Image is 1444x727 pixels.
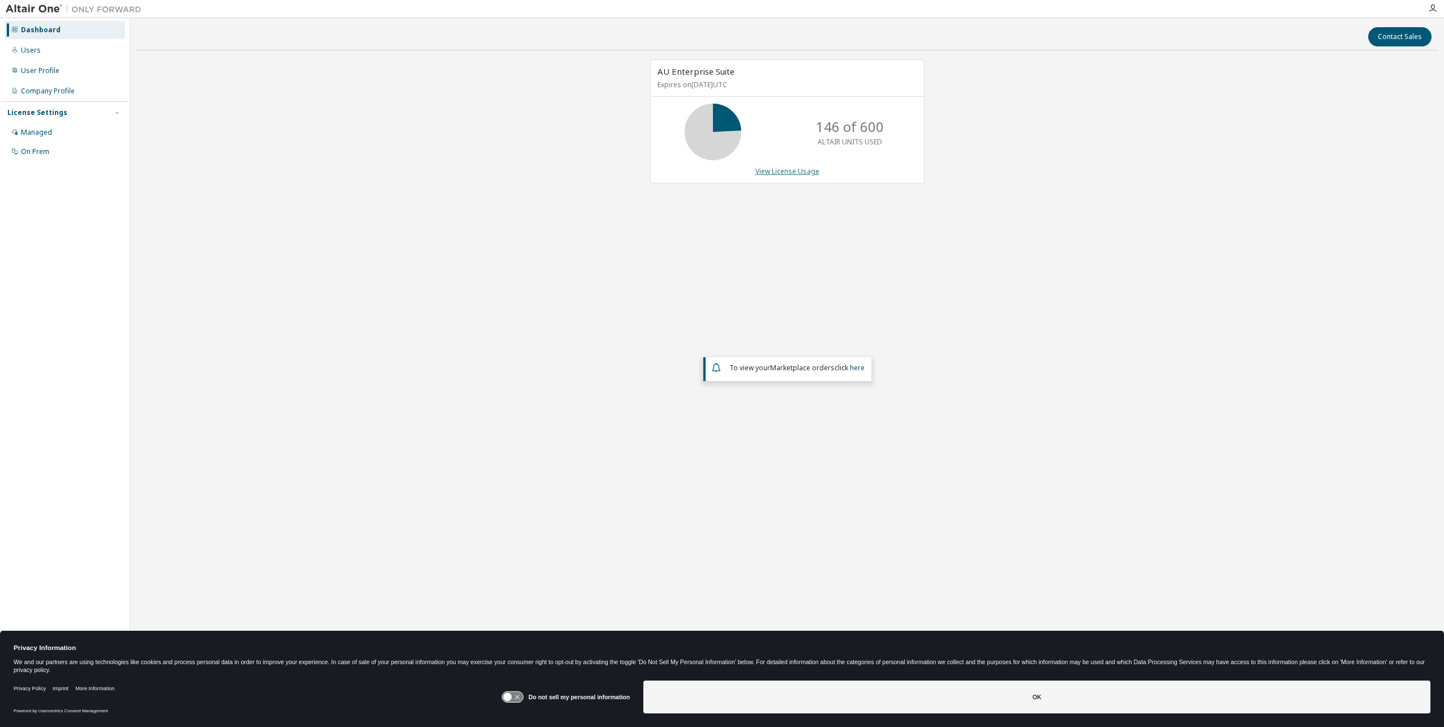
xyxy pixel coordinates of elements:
img: Altair One [6,3,147,15]
p: 146 of 600 [816,117,884,136]
a: View License Usage [755,166,819,176]
button: Contact Sales [1368,27,1432,46]
em: Marketplace orders [770,363,835,373]
div: Managed [21,128,52,137]
div: User Profile [21,66,59,75]
div: On Prem [21,147,49,156]
a: here [850,363,865,373]
span: AU Enterprise Suite [657,66,734,77]
p: Expires on [DATE] UTC [657,80,914,89]
p: ALTAIR UNITS USED [818,137,882,147]
div: Company Profile [21,87,75,96]
div: Users [21,46,41,55]
span: To view your click [729,363,865,373]
div: License Settings [7,108,67,117]
div: Dashboard [21,25,61,35]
